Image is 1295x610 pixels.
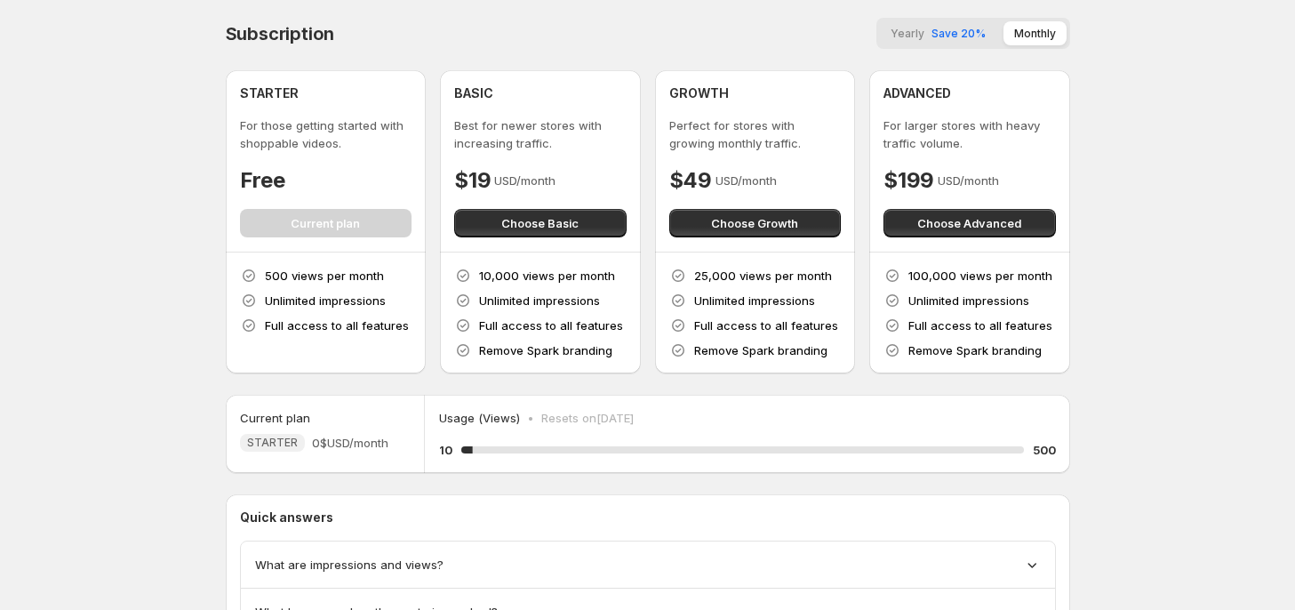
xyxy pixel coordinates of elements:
span: What are impressions and views? [255,556,444,574]
p: For larger stores with heavy traffic volume. [883,116,1056,152]
p: Remove Spark branding [908,341,1042,359]
p: USD/month [715,172,777,189]
span: Choose Growth [711,214,798,232]
button: YearlySave 20% [880,21,996,45]
h4: $49 [669,166,712,195]
p: Unlimited impressions [265,292,386,309]
p: Remove Spark branding [479,341,612,359]
p: For those getting started with shoppable videos. [240,116,412,152]
p: Perfect for stores with growing monthly traffic. [669,116,842,152]
p: Unlimited impressions [908,292,1029,309]
p: USD/month [938,172,999,189]
h5: 10 [439,441,452,459]
p: USD/month [494,172,556,189]
h5: 500 [1033,441,1056,459]
p: Unlimited impressions [479,292,600,309]
p: Full access to all features [694,317,838,334]
h4: $19 [454,166,491,195]
span: STARTER [247,436,298,450]
h4: $199 [883,166,934,195]
p: 25,000 views per month [694,267,832,285]
h4: STARTER [240,84,299,102]
span: Save 20% [931,27,986,40]
p: 10,000 views per month [479,267,615,285]
p: Full access to all features [265,317,409,334]
h4: Free [240,166,285,195]
h4: Subscription [226,23,335,44]
p: Resets on [DATE] [541,409,634,427]
button: Choose Basic [454,209,627,237]
p: 100,000 views per month [908,267,1052,285]
p: 500 views per month [265,267,384,285]
span: Yearly [891,27,924,40]
span: Choose Basic [501,214,579,232]
span: Choose Advanced [917,214,1021,232]
button: Monthly [1003,21,1067,45]
h4: GROWTH [669,84,729,102]
p: • [527,409,534,427]
h5: Current plan [240,409,310,427]
p: Remove Spark branding [694,341,827,359]
p: Usage (Views) [439,409,520,427]
p: Full access to all features [479,317,623,334]
button: Choose Growth [669,209,842,237]
p: Unlimited impressions [694,292,815,309]
span: 0$ USD/month [312,434,388,452]
p: Full access to all features [908,317,1052,334]
h4: ADVANCED [883,84,951,102]
button: Choose Advanced [883,209,1056,237]
h4: BASIC [454,84,493,102]
p: Best for newer stores with increasing traffic. [454,116,627,152]
p: Quick answers [240,509,1056,526]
